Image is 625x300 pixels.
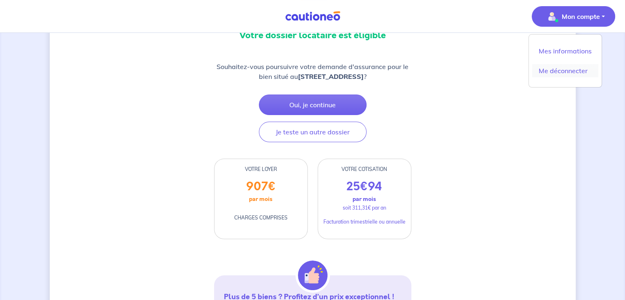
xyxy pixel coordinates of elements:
img: illu_alert_hand.svg [298,261,327,290]
a: Me déconnecter [532,64,598,77]
img: Cautioneo [282,11,344,21]
p: Mon compte [562,12,600,21]
a: Mes informations [532,44,598,58]
p: soit 311,31€ par an [343,204,386,212]
h3: Votre dossier locataire est éligible [214,29,411,42]
div: VOTRE COTISATION [318,166,411,173]
button: illu_account_valid_menu.svgMon compte [532,6,615,27]
p: Souhaitez-vous poursuivre votre demande d'assurance pour le bien situé au ? [214,62,411,81]
p: 907 € [246,180,276,194]
p: CHARGES COMPRISES [234,214,288,222]
p: Facturation trimestrielle ou annuelle [323,218,406,226]
p: par mois [249,194,272,204]
p: par mois [353,194,376,204]
span: 94 [368,178,382,195]
button: Je teste un autre dossier [259,122,367,142]
strong: [STREET_ADDRESS] [298,72,364,81]
div: VOTRE LOYER [214,166,307,173]
img: illu_account_valid_menu.svg [545,10,558,23]
button: Oui, je continue [259,95,367,115]
p: 25 [346,180,382,194]
div: illu_account_valid_menu.svgMon compte [528,34,602,88]
span: € [360,178,368,195]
